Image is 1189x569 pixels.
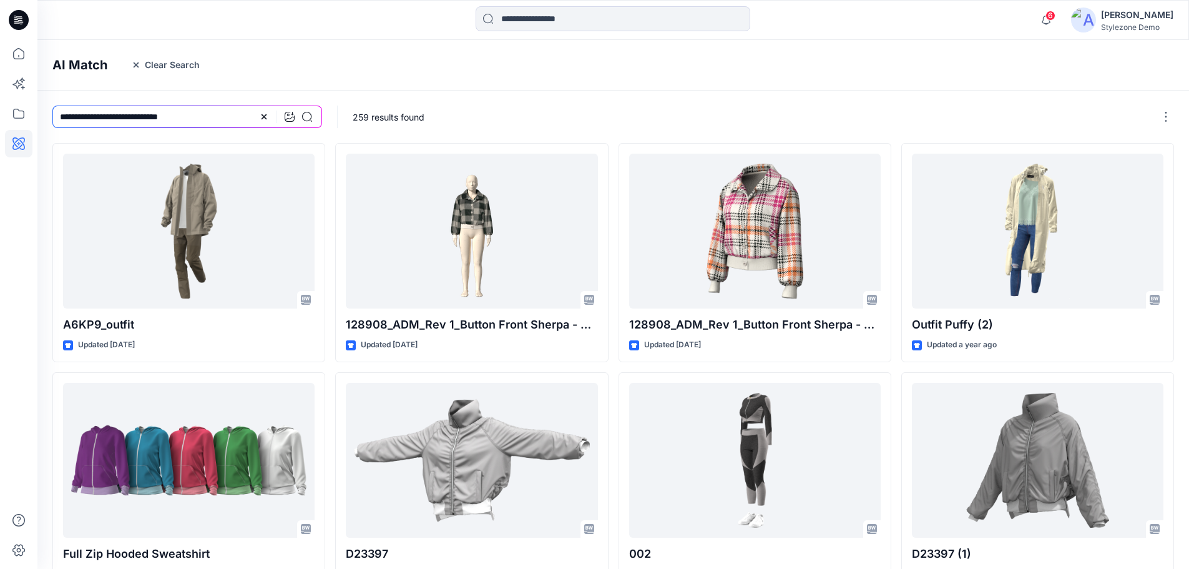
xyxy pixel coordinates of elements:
[629,545,881,563] p: 002
[63,316,315,334] p: A6KP9_outfit
[346,383,597,538] a: D23397
[63,154,315,309] a: A6KP9_outfit
[123,55,208,75] button: Clear Search
[644,339,701,352] p: Updated [DATE]
[927,339,997,352] p: Updated a year ago
[912,316,1163,334] p: Outfit Puffy (2)
[629,383,881,538] a: 002
[78,339,135,352] p: Updated [DATE]
[63,383,315,538] a: Full Zip Hooded Sweatshirt
[1101,7,1173,22] div: [PERSON_NAME]
[912,545,1163,563] p: D23397 (1)
[346,154,597,309] a: 128908_ADM_Rev 1_Button Front Sherpa - KJJ01136-002WM
[1045,11,1055,21] span: 6
[346,316,597,334] p: 128908_ADM_Rev 1_Button Front Sherpa - KJJ01136-002WM
[63,545,315,563] p: Full Zip Hooded Sweatshirt
[912,154,1163,309] a: Outfit Puffy (2)
[1101,22,1173,32] div: Stylezone Demo
[346,545,597,563] p: D23397
[52,57,107,72] h4: AI Match
[1071,7,1096,32] img: avatar
[912,383,1163,538] a: D23397 (1)
[361,339,418,352] p: Updated [DATE]
[353,111,424,124] p: 259 results found
[629,154,881,309] a: 128908_ADM_Rev 1_Button Front Sherpa - KJJ01136-002WM
[629,316,881,334] p: 128908_ADM_Rev 1_Button Front Sherpa - KJJ01136-002WM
